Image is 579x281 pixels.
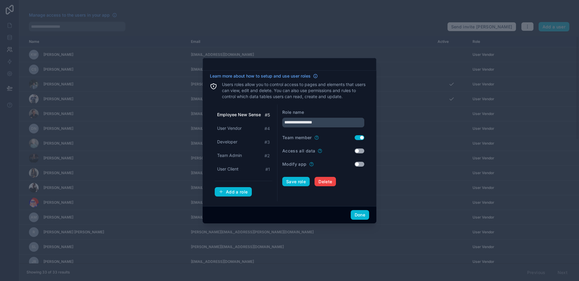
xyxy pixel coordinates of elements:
[318,179,332,184] span: Delete
[210,73,318,79] a: Learn more about how to setup and use user roles
[210,73,311,79] span: Learn more about how to setup and use user roles
[217,166,239,172] span: User Client
[217,125,242,131] span: User Vendor
[282,109,304,115] label: Role name
[282,177,310,187] button: Save role
[282,135,312,141] label: Team member
[217,139,237,145] span: Developer
[282,148,315,154] label: Access all data
[217,152,242,158] span: Team Admin
[264,153,270,159] span: # 2
[351,210,369,220] button: Done
[215,187,252,197] button: Add a role
[219,189,248,195] div: Add a role
[265,166,270,172] span: # 1
[264,126,270,132] span: # 4
[265,112,270,118] span: # 5
[315,177,336,187] button: Delete
[222,81,369,100] p: Users roles allow you to control access to pages and elements that users can view, edit and delet...
[264,139,270,145] span: # 3
[217,112,261,118] span: Employee New Sense
[282,161,307,167] label: Modify app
